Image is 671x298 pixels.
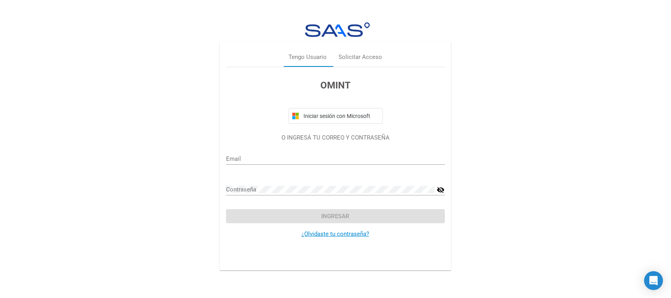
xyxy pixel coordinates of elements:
mat-icon: visibility_off [437,185,445,195]
div: Open Intercom Messenger [644,271,663,290]
a: ¿Olvidaste tu contraseña? [302,230,370,237]
div: Solicitar Acceso [339,53,382,62]
span: Ingresar [322,213,350,220]
h3: OMINT [226,78,445,92]
div: Tengo Usuario [289,53,327,62]
span: Iniciar sesión con Microsoft [302,113,379,119]
button: Iniciar sesión con Microsoft [289,108,383,124]
p: O INGRESÁ TU CORREO Y CONTRASEÑA [226,133,445,142]
button: Ingresar [226,209,445,223]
